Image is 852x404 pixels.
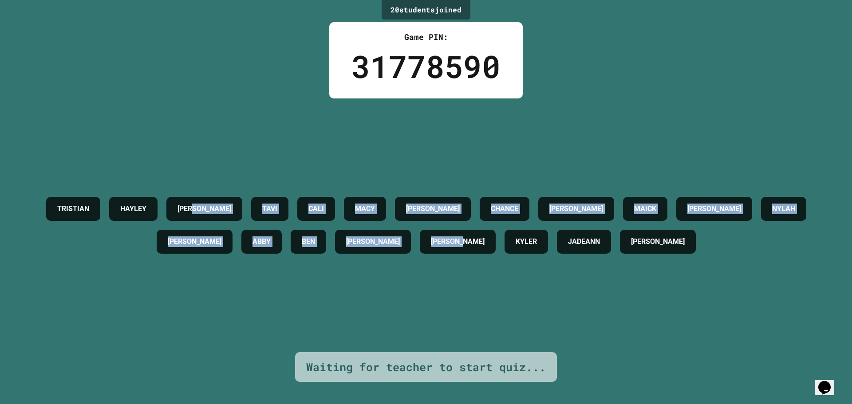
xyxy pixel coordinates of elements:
[262,204,277,214] h4: TAVI
[302,236,315,247] h4: BEN
[815,369,843,395] iframe: chat widget
[346,236,400,247] h4: [PERSON_NAME]
[516,236,537,247] h4: KYLER
[351,31,501,43] div: Game PIN:
[351,43,501,90] div: 31778590
[491,204,518,214] h4: CHANCE
[634,204,656,214] h4: MAICK
[57,204,89,214] h4: TRISTIAN
[406,204,460,214] h4: [PERSON_NAME]
[177,204,231,214] h4: [PERSON_NAME]
[355,204,375,214] h4: MACY
[252,236,271,247] h4: ABBY
[168,236,221,247] h4: [PERSON_NAME]
[549,204,603,214] h4: [PERSON_NAME]
[631,236,685,247] h4: [PERSON_NAME]
[120,204,146,214] h4: HAYLEY
[568,236,600,247] h4: JADEANN
[306,359,546,376] div: Waiting for teacher to start quiz...
[431,236,485,247] h4: [PERSON_NAME]
[772,204,795,214] h4: NYLAH
[308,204,324,214] h4: CALI
[687,204,741,214] h4: [PERSON_NAME]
